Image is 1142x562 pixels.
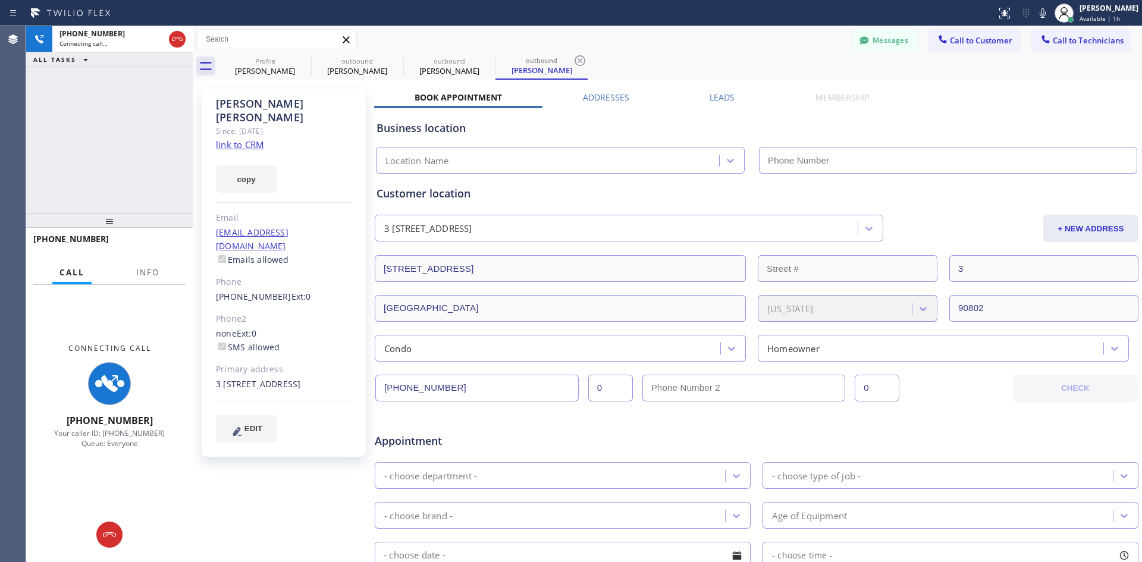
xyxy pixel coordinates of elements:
div: [PERSON_NAME] [1080,3,1138,13]
button: Call to Technicians [1032,29,1130,52]
span: Appointment [375,433,628,449]
div: Age of Equipment [772,508,847,522]
button: EDIT [216,415,277,442]
span: [PHONE_NUMBER] [33,233,109,244]
a: [PHONE_NUMBER] [216,291,291,302]
div: [PERSON_NAME] [312,65,402,76]
input: SMS allowed [218,343,226,350]
div: Ron Stevens [220,53,310,80]
label: SMS allowed [216,341,280,353]
div: [PERSON_NAME] [497,65,586,76]
input: Address [375,255,746,282]
button: Call [52,261,92,284]
button: ALL TASKS [26,52,100,67]
span: [PHONE_NUMBER] [67,414,153,427]
div: outbound [497,56,586,65]
div: Customer location [377,186,1137,202]
div: Since: [DATE] [216,124,352,138]
button: copy [216,165,277,193]
label: Membership [815,92,869,103]
div: none [216,327,352,354]
div: Nikki Howell [312,53,402,80]
div: - choose brand - [384,508,453,522]
span: Call to Customer [950,35,1012,46]
a: [EMAIL_ADDRESS][DOMAIN_NAME] [216,227,288,252]
input: Apt. # [949,255,1138,282]
input: Street # [758,255,937,282]
div: Primary address [216,363,352,376]
span: Ext: 0 [291,291,311,302]
button: Messages [852,29,917,52]
input: Emails allowed [218,255,226,263]
div: Location Name [385,154,449,168]
div: [PERSON_NAME] [404,65,494,76]
div: 3 [STREET_ADDRESS] [384,222,472,236]
span: Your caller ID: [PHONE_NUMBER] Queue: Everyone [54,428,165,448]
div: [PERSON_NAME] [220,65,310,76]
button: Info [129,261,167,284]
div: Business location [377,120,1137,136]
button: + NEW ADDRESS [1043,215,1138,242]
span: - choose time - [772,550,833,561]
input: ZIP [949,295,1138,322]
div: John Anderson [497,53,586,79]
div: Homeowner [767,341,820,355]
span: Info [136,267,159,278]
span: EDIT [244,424,262,433]
span: Connecting Call [68,343,151,353]
div: Phone2 [216,312,352,326]
button: Hang up [169,31,186,48]
div: John Anderson [404,53,494,80]
div: outbound [312,56,402,65]
div: Condo [384,341,412,355]
span: Available | 1h [1080,14,1120,23]
div: 3 [STREET_ADDRESS] [216,378,352,391]
div: - choose department - [384,469,477,482]
span: ALL TASKS [33,55,76,64]
label: Emails allowed [216,254,289,265]
span: [PHONE_NUMBER] [59,29,125,39]
a: link to CRM [216,139,264,150]
input: Phone Number [375,375,579,401]
input: Phone Number [759,147,1137,174]
input: Phone Number 2 [642,375,846,401]
button: CHECK [1013,375,1138,402]
label: Addresses [583,92,629,103]
button: Hang up [96,522,123,548]
input: City [375,295,746,322]
div: [PERSON_NAME] [PERSON_NAME] [216,97,352,124]
span: Call [59,267,84,278]
span: Call to Technicians [1053,35,1124,46]
button: Mute [1034,5,1051,21]
input: Search [197,30,356,49]
input: Ext. [588,375,633,401]
div: Email [216,211,352,225]
div: Profile [220,56,310,65]
div: outbound [404,56,494,65]
span: Connecting call… [59,39,108,48]
div: Phone [216,275,352,289]
label: Book Appointment [415,92,502,103]
span: Ext: 0 [237,328,256,339]
label: Leads [710,92,735,103]
input: Ext. 2 [855,375,899,401]
div: - choose type of job - [772,469,861,482]
button: Call to Customer [929,29,1020,52]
